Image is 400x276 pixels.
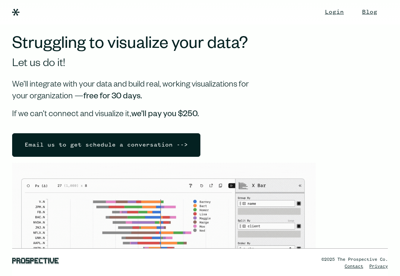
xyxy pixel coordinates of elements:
a: Privacy [369,264,388,269]
strong: free for 30 days. [83,93,142,102]
a: Email us to get schedule a conversation --> [12,133,200,157]
div: We’ll integrate with your data and build real, working visualizations for your organization — [12,80,249,103]
h1: Struggling to visualize your data? [12,36,310,55]
a: Contact [345,264,363,269]
div: Email us to get schedule a conversation --> [19,134,194,156]
div: ©2025 The Prospective Co. [321,256,388,263]
h1: Let us do it! [12,55,310,74]
strong: we’ll pay you $250. [131,110,199,120]
div: If we can’t connect and visualize it, [12,109,249,121]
